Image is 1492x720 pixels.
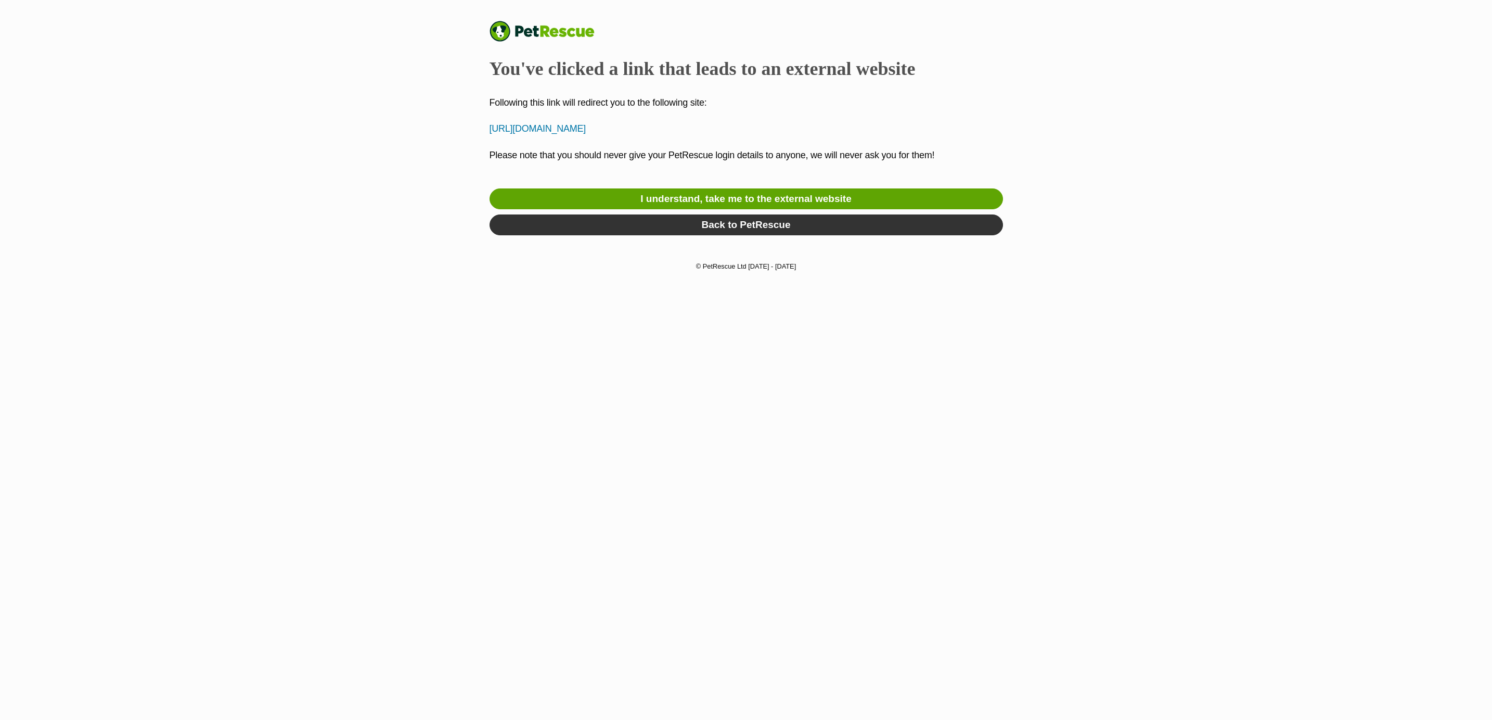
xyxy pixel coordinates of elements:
[490,188,1003,209] a: I understand, take me to the external website
[490,57,1003,80] h2: You've clicked a link that leads to an external website
[490,214,1003,235] a: Back to PetRescue
[696,262,796,270] small: © PetRescue Ltd [DATE] - [DATE]
[490,21,605,42] a: PetRescue
[490,122,1003,136] p: [URL][DOMAIN_NAME]
[490,96,1003,110] p: Following this link will redirect you to the following site:
[490,148,1003,176] p: Please note that you should never give your PetRescue login details to anyone, we will never ask ...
